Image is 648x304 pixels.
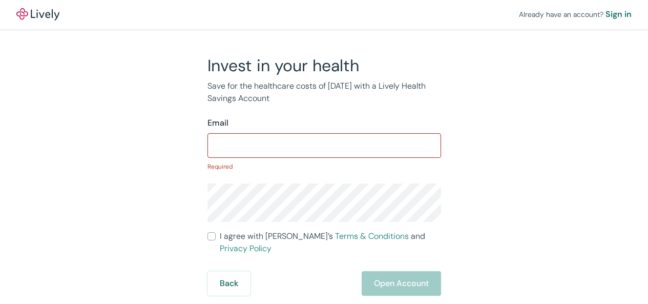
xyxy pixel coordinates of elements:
[207,55,441,76] h2: Invest in your health
[519,8,632,21] div: Already have an account?
[335,231,409,241] a: Terms & Conditions
[207,117,228,129] label: Email
[207,271,250,296] button: Back
[207,162,441,171] p: Required
[220,243,271,254] a: Privacy Policy
[220,230,441,255] span: I agree with [PERSON_NAME]’s and
[207,80,441,105] p: Save for the healthcare costs of [DATE] with a Lively Health Savings Account
[16,8,59,21] a: LivelyLively
[16,8,59,21] img: Lively
[605,8,632,21] a: Sign in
